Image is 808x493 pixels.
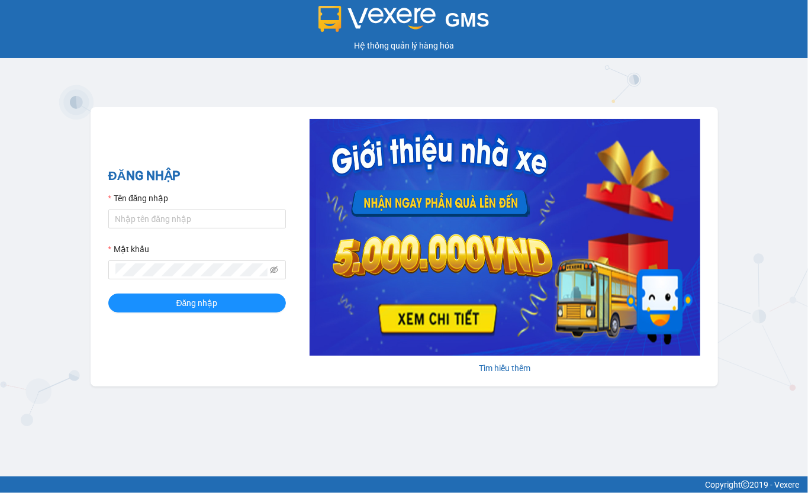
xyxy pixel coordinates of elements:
[445,9,490,31] span: GMS
[3,39,805,52] div: Hệ thống quản lý hàng hóa
[176,297,218,310] span: Đăng nhập
[108,166,286,186] h2: ĐĂNG NHẬP
[108,192,169,205] label: Tên đăng nhập
[310,362,700,375] div: Tìm hiểu thêm
[115,263,268,276] input: Mật khẩu
[318,6,436,32] img: logo 2
[741,481,749,489] span: copyright
[108,294,286,312] button: Đăng nhập
[9,478,799,491] div: Copyright 2019 - Vexere
[108,243,149,256] label: Mật khẩu
[108,210,286,228] input: Tên đăng nhập
[318,18,490,27] a: GMS
[270,266,278,274] span: eye-invisible
[310,119,700,356] img: banner-0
